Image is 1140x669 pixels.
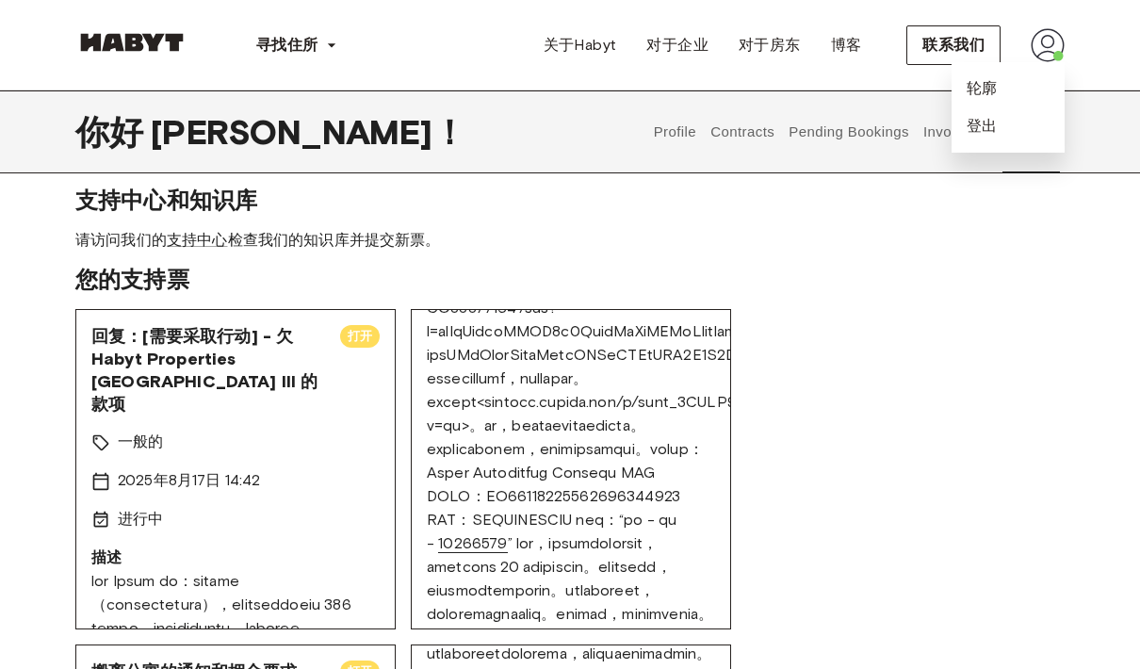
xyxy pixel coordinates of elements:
font: 对于企业 [646,36,708,54]
button: Pending Bookings [787,90,912,173]
a: 博客 [816,26,877,64]
font: 一般的 [118,432,163,450]
font: 支持中心和知识库 [75,187,257,214]
button: 联系我们 [906,25,1001,65]
font: 你好 [75,111,143,153]
font: 检查我们的知识库并提交新票。 [228,231,441,249]
a: 关于Habyt [529,26,632,64]
font: 2025年8月17日 14:42 [118,471,260,489]
font: 对于房东 [739,36,801,54]
font: 回复：[需要采取行动] - 欠 Habyt Properties [GEOGRAPHIC_DATA] III 的款项 [91,326,318,415]
font: 描述 [91,548,122,566]
div: 用户资料标签 [646,90,1065,173]
font: ！ [432,111,466,153]
button: Invoices [920,90,993,173]
font: 博客 [831,36,862,54]
a: 支持中心 [167,231,228,249]
a: 轮廓 [967,77,998,100]
a: 对于房东 [724,26,816,64]
font: [PERSON_NAME] [151,111,432,153]
img: 哈比特 [75,33,188,52]
font: 关于Habyt [544,36,617,54]
font: 联系我们 [922,36,985,54]
font: 寻找住所 [256,36,318,54]
font: 您的支持票 [75,266,189,293]
button: 寻找住所 [241,26,352,64]
button: 登出 [967,115,998,138]
font: 请访问我们的 [75,231,167,249]
button: Contracts [708,90,777,173]
font: 打开 [348,329,372,343]
a: 对于企业 [631,26,724,64]
button: Profile [651,90,699,173]
font: 登出 [967,117,998,135]
font: 进行中 [118,510,163,528]
font: 轮廓 [967,79,998,97]
img: 头像 [1031,28,1065,62]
